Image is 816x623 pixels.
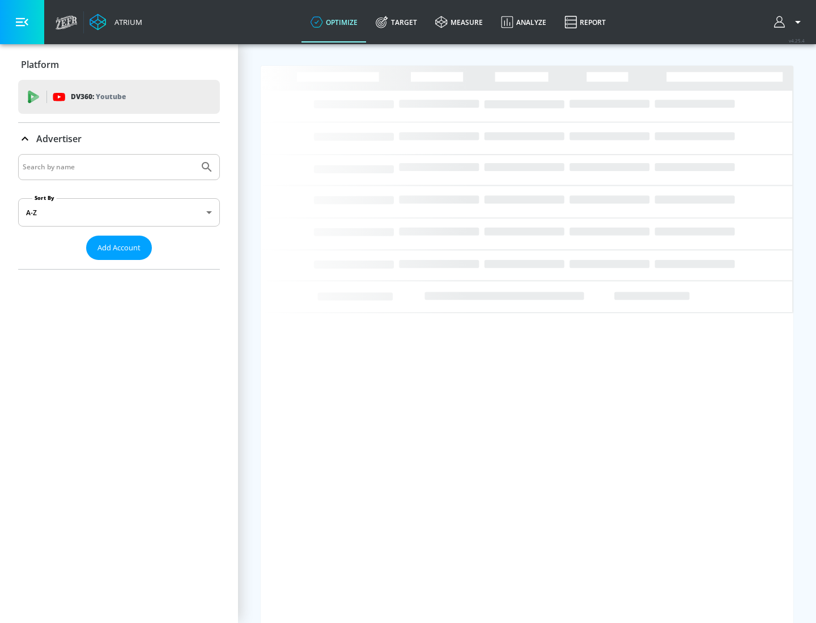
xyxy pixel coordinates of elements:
a: measure [426,2,492,42]
a: Analyze [492,2,555,42]
p: Youtube [96,91,126,103]
a: Atrium [90,14,142,31]
div: Advertiser [18,154,220,269]
a: optimize [301,2,367,42]
nav: list of Advertiser [18,260,220,269]
p: DV360: [71,91,126,103]
a: Target [367,2,426,42]
span: v 4.25.4 [789,37,805,44]
input: Search by name [23,160,194,174]
div: Advertiser [18,123,220,155]
a: Report [555,2,615,42]
div: Atrium [110,17,142,27]
span: Add Account [97,241,141,254]
div: DV360: Youtube [18,80,220,114]
label: Sort By [32,194,57,202]
button: Add Account [86,236,152,260]
div: A-Z [18,198,220,227]
p: Platform [21,58,59,71]
div: Platform [18,49,220,80]
p: Advertiser [36,133,82,145]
